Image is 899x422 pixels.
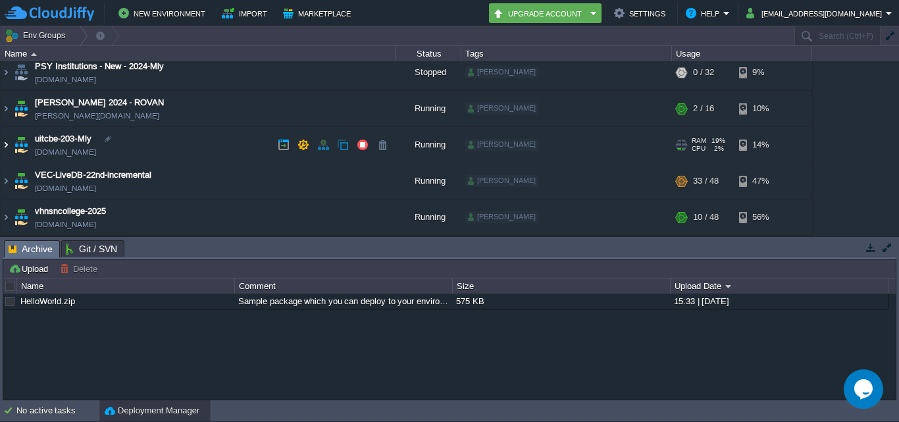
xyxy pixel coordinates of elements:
[5,26,70,45] button: Env Groups
[9,263,52,275] button: Upload
[1,163,11,199] img: AMDAwAAAACH5BAEAAAAALAAAAAABAAEAAAICRAEAOw==
[693,91,714,126] div: 2 / 16
[235,294,451,309] div: Sample package which you can deploy to your environment. Feel free to delete and upload a package...
[465,139,538,151] div: [PERSON_NAME]
[9,241,53,257] span: Archive
[60,263,101,275] button: Delete
[453,278,670,294] div: Size
[31,53,37,56] img: AMDAwAAAACH5BAEAAAAALAAAAAABAAEAAAICRAEAOw==
[35,73,96,86] a: [DOMAIN_NAME]
[711,145,724,153] span: 2%
[396,55,461,90] div: Stopped
[18,278,234,294] div: Name
[686,5,723,21] button: Help
[396,91,461,126] div: Running
[35,132,91,145] a: uitcbe-203-Mly
[396,127,461,163] div: Running
[236,278,452,294] div: Comment
[12,163,30,199] img: AMDAwAAAACH5BAEAAAAALAAAAAABAAEAAAICRAEAOw==
[35,218,96,231] a: [DOMAIN_NAME]
[673,46,811,61] div: Usage
[35,96,164,109] a: [PERSON_NAME] 2024 - ROVAN
[465,211,538,223] div: [PERSON_NAME]
[671,294,887,309] div: 15:33 | [DATE]
[1,91,11,126] img: AMDAwAAAACH5BAEAAAAALAAAAAABAAEAAAICRAEAOw==
[692,145,706,153] span: CPU
[465,175,538,187] div: [PERSON_NAME]
[35,182,96,195] a: [DOMAIN_NAME]
[16,400,99,421] div: No active tasks
[671,278,888,294] div: Upload Date
[693,163,719,199] div: 33 / 48
[453,294,669,309] div: 575 KB
[739,199,782,235] div: 56%
[746,5,886,21] button: [EMAIL_ADDRESS][DOMAIN_NAME]
[283,5,355,21] button: Marketplace
[20,296,75,306] a: HelloWorld.zip
[35,145,96,159] a: [DOMAIN_NAME]
[5,5,94,22] img: CloudJiffy
[614,5,669,21] button: Settings
[12,199,30,235] img: AMDAwAAAACH5BAEAAAAALAAAAAABAAEAAAICRAEAOw==
[739,127,782,163] div: 14%
[396,199,461,235] div: Running
[12,55,30,90] img: AMDAwAAAACH5BAEAAAAALAAAAAABAAEAAAICRAEAOw==
[1,46,395,61] div: Name
[35,205,106,218] a: vhnsncollege-2025
[35,169,151,182] a: VEC-LiveDB-22nd-incremental
[118,5,209,21] button: New Environment
[739,91,782,126] div: 10%
[692,137,706,145] span: RAM
[1,199,11,235] img: AMDAwAAAACH5BAEAAAAALAAAAAABAAEAAAICRAEAOw==
[844,369,886,409] iframe: chat widget
[396,163,461,199] div: Running
[462,46,671,61] div: Tags
[222,5,271,21] button: Import
[396,46,461,61] div: Status
[12,127,30,163] img: AMDAwAAAACH5BAEAAAAALAAAAAABAAEAAAICRAEAOw==
[1,127,11,163] img: AMDAwAAAACH5BAEAAAAALAAAAAABAAEAAAICRAEAOw==
[493,5,586,21] button: Upgrade Account
[739,163,782,199] div: 47%
[105,404,199,417] button: Deployment Manager
[465,103,538,115] div: [PERSON_NAME]
[693,55,714,90] div: 0 / 32
[12,91,30,126] img: AMDAwAAAACH5BAEAAAAALAAAAAABAAEAAAICRAEAOw==
[35,60,164,73] a: PSY Institutions - New - 2024-Mly
[35,109,159,122] a: [PERSON_NAME][DOMAIN_NAME]
[66,241,117,257] span: Git / SVN
[1,55,11,90] img: AMDAwAAAACH5BAEAAAAALAAAAAABAAEAAAICRAEAOw==
[739,55,782,90] div: 9%
[465,66,538,78] div: [PERSON_NAME]
[693,199,719,235] div: 10 / 48
[711,137,725,145] span: 19%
